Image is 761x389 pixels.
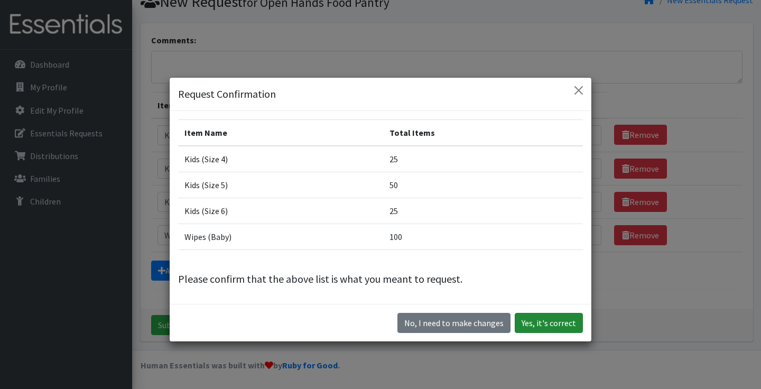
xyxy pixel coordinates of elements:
[515,313,583,333] button: Yes, it's correct
[383,198,583,224] td: 25
[570,82,587,99] button: Close
[178,198,383,224] td: Kids (Size 6)
[397,313,511,333] button: No I need to make changes
[383,224,583,249] td: 100
[178,172,383,198] td: Kids (Size 5)
[383,172,583,198] td: 50
[383,146,583,172] td: 25
[178,271,583,287] p: Please confirm that the above list is what you meant to request.
[178,146,383,172] td: Kids (Size 4)
[178,224,383,249] td: Wipes (Baby)
[383,119,583,146] th: Total Items
[178,119,383,146] th: Item Name
[178,86,276,102] h5: Request Confirmation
